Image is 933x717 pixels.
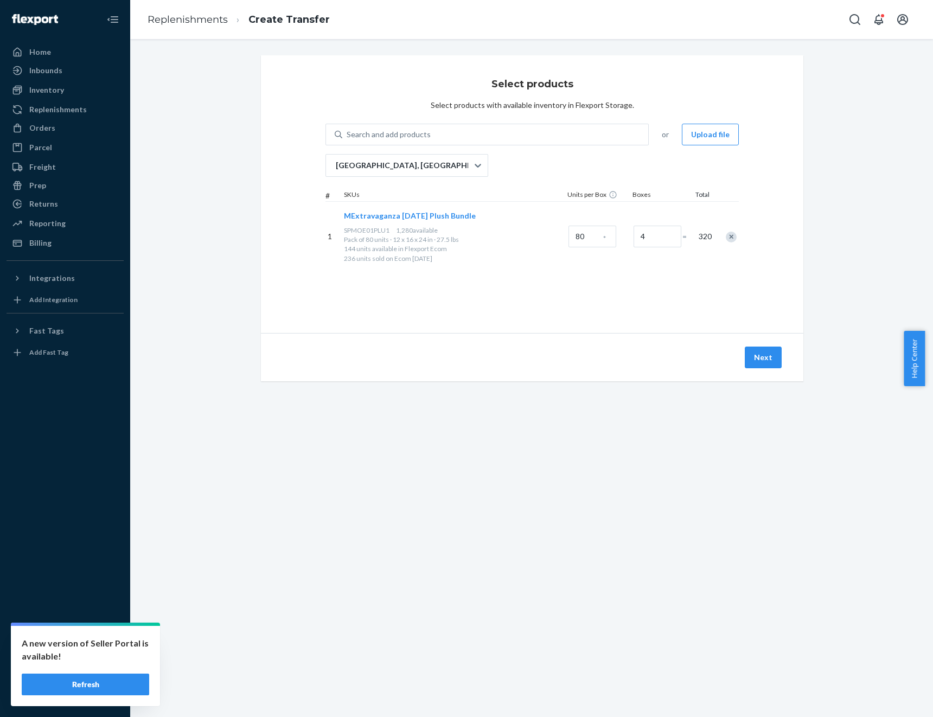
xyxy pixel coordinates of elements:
[7,62,124,79] a: Inbounds
[7,215,124,232] a: Reporting
[844,9,866,30] button: Open Search Box
[7,195,124,213] a: Returns
[892,9,913,30] button: Open account menu
[699,231,710,242] span: 320
[634,226,681,247] input: Number of boxes
[682,124,739,145] button: Upload file
[7,668,124,686] a: Help Center
[336,160,474,171] p: [GEOGRAPHIC_DATA], [GEOGRAPHIC_DATA]
[7,119,124,137] a: Orders
[630,190,685,201] div: Boxes
[347,129,431,140] div: Search and add products
[7,177,124,194] a: Prep
[29,180,46,191] div: Prep
[335,160,336,171] input: [GEOGRAPHIC_DATA], [GEOGRAPHIC_DATA]
[344,211,476,220] span: MExtravaganza [DATE] Plush Bundle
[29,142,52,153] div: Parcel
[344,210,476,221] button: MExtravaganza [DATE] Plush Bundle
[29,47,51,57] div: Home
[325,190,342,201] div: #
[491,77,573,91] h3: Select products
[862,684,922,712] iframe: Opens a widget where you can chat to one of our agents
[29,65,62,76] div: Inbounds
[396,226,438,234] span: 1,280 available
[7,344,124,361] a: Add Fast Tag
[139,4,338,36] ol: breadcrumbs
[7,101,124,118] a: Replenishments
[29,199,58,209] div: Returns
[29,162,56,172] div: Freight
[344,244,564,253] p: 144 units available in Flexport Ecom
[248,14,330,25] a: Create Transfer
[662,129,669,140] span: or
[726,232,737,242] div: Remove Item
[7,234,124,252] a: Billing
[12,14,58,25] img: Flexport logo
[685,190,712,201] div: Total
[342,190,565,201] div: SKUs
[7,687,124,704] button: Give Feedback
[29,218,66,229] div: Reporting
[29,104,87,115] div: Replenishments
[29,295,78,304] div: Add Integration
[7,43,124,61] a: Home
[7,270,124,287] button: Integrations
[22,637,149,663] p: A new version of Seller Portal is available!
[431,100,634,111] div: Select products with available inventory in Flexport Storage.
[868,9,890,30] button: Open notifications
[29,273,75,284] div: Integrations
[568,226,616,247] input: Case Quantity
[344,254,564,263] p: 236 units sold on Ecom [DATE]
[148,14,228,25] a: Replenishments
[7,139,124,156] a: Parcel
[344,226,389,234] span: SPMOE01PLU1
[29,238,52,248] div: Billing
[7,291,124,309] a: Add Integration
[682,231,693,242] span: =
[565,190,630,201] div: Units per Box
[328,231,340,242] p: 1
[102,9,124,30] button: Close Navigation
[344,235,564,244] div: Pack of 80 units · 12 x 16 x 24 in · 27.5 lbs
[7,322,124,340] button: Fast Tags
[29,85,64,95] div: Inventory
[904,331,925,386] button: Help Center
[7,158,124,176] a: Freight
[29,348,68,357] div: Add Fast Tag
[22,674,149,695] button: Refresh
[7,631,124,649] a: Settings
[29,123,55,133] div: Orders
[745,347,782,368] button: Next
[29,325,64,336] div: Fast Tags
[7,650,124,667] button: Talk to Support
[7,81,124,99] a: Inventory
